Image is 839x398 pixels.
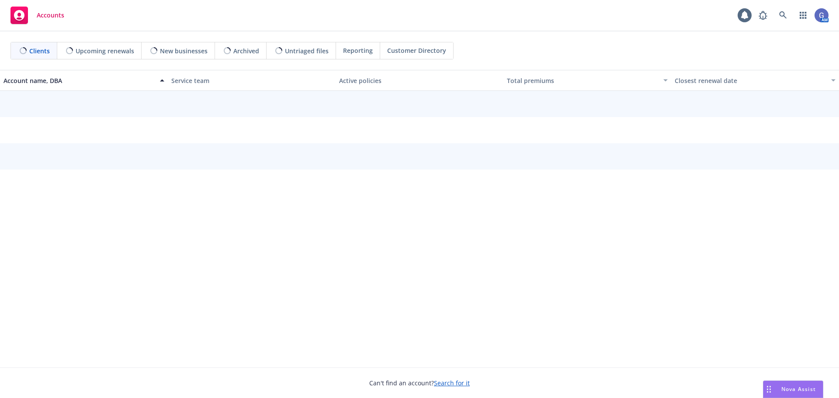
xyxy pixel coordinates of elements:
span: Archived [233,46,259,55]
a: Report a Bug [754,7,772,24]
div: Total premiums [507,76,658,85]
a: Search for it [434,379,470,387]
a: Search [774,7,792,24]
span: Can't find an account? [369,378,470,388]
img: photo [815,8,829,22]
span: New businesses [160,46,208,55]
button: Nova Assist [763,381,823,398]
div: Drag to move [763,381,774,398]
span: Accounts [37,12,64,19]
div: Active policies [339,76,500,85]
span: Clients [29,46,50,55]
div: Service team [171,76,332,85]
div: Account name, DBA [3,76,155,85]
a: Accounts [7,3,68,28]
span: Reporting [343,46,373,55]
span: Customer Directory [387,46,446,55]
span: Nova Assist [781,385,816,393]
button: Total premiums [503,70,671,91]
span: Untriaged files [285,46,329,55]
button: Active policies [336,70,503,91]
a: Switch app [794,7,812,24]
button: Closest renewal date [671,70,839,91]
div: Closest renewal date [675,76,826,85]
button: Service team [168,70,336,91]
span: Upcoming renewals [76,46,134,55]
